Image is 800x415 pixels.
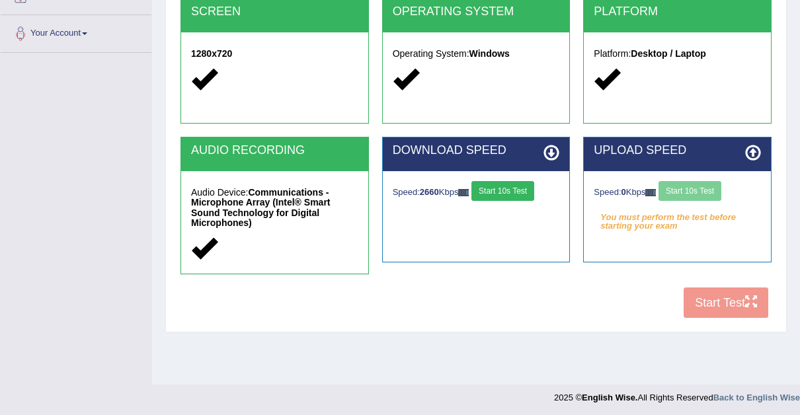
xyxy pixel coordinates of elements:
[621,187,626,197] strong: 0
[713,393,800,402] a: Back to English Wise
[631,48,706,59] strong: Desktop / Laptop
[393,181,560,204] div: Speed: Kbps
[594,5,761,19] h2: PLATFORM
[1,15,151,48] a: Your Account
[191,5,358,19] h2: SCREEN
[393,49,560,59] h5: Operating System:
[393,5,560,19] h2: OPERATING SYSTEM
[393,144,560,157] h2: DOWNLOAD SPEED
[594,207,761,227] em: You must perform the test before starting your exam
[458,189,469,196] img: ajax-loader-fb-connection.gif
[191,144,358,157] h2: AUDIO RECORDING
[469,48,510,59] strong: Windows
[645,189,656,196] img: ajax-loader-fb-connection.gif
[594,181,761,204] div: Speed: Kbps
[191,188,358,229] h5: Audio Device:
[191,48,232,59] strong: 1280x720
[582,393,637,402] strong: English Wise.
[191,187,331,228] strong: Communications - Microphone Array (Intel® Smart Sound Technology for Digital Microphones)
[471,181,534,201] button: Start 10s Test
[554,385,800,404] div: 2025 © All Rights Reserved
[594,49,761,59] h5: Platform:
[594,144,761,157] h2: UPLOAD SPEED
[420,187,439,197] strong: 2660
